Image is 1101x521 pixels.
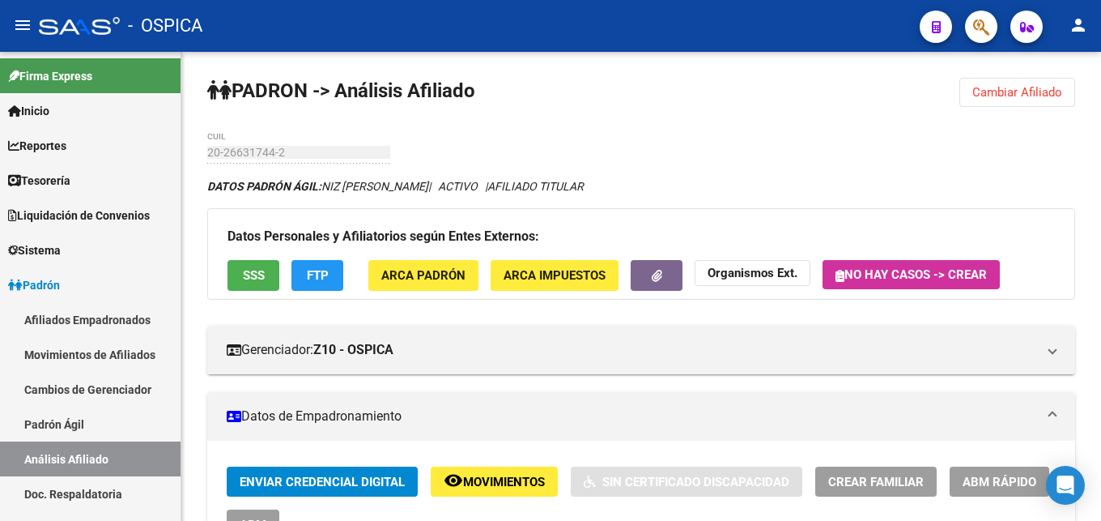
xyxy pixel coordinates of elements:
button: Cambiar Afiliado [959,78,1075,107]
strong: Organismos Ext. [708,267,797,281]
button: ABM Rápido [950,467,1049,497]
h3: Datos Personales y Afiliatorios según Entes Externos: [227,225,1055,248]
button: FTP [291,260,343,290]
span: - OSPICA [128,8,202,44]
button: Crear Familiar [815,467,937,497]
span: Enviar Credencial Digital [240,475,405,489]
strong: DATOS PADRÓN ÁGIL: [207,180,321,193]
strong: Z10 - OSPICA [313,341,393,359]
button: Sin Certificado Discapacidad [571,467,802,497]
span: Liquidación de Convenios [8,207,150,224]
span: ABM Rápido [963,475,1036,489]
span: SSS [243,269,265,284]
span: Tesorería [8,172,70,190]
button: Organismos Ext. [695,260,810,285]
span: ARCA Impuestos [504,269,606,284]
mat-panel-title: Gerenciador: [227,341,1036,359]
button: No hay casos -> Crear [823,260,1000,289]
strong: PADRON -> Análisis Afiliado [207,79,475,102]
i: | ACTIVO | [207,180,584,193]
button: Enviar Credencial Digital [227,467,418,497]
span: Inicio [8,102,49,120]
mat-panel-title: Datos de Empadronamiento [227,408,1036,425]
span: FTP [307,269,329,284]
mat-icon: remove_red_eye [444,471,463,490]
span: No hay casos -> Crear [835,267,987,282]
span: Sin Certificado Discapacidad [602,475,789,489]
span: Cambiar Afiliado [972,85,1062,100]
button: ARCA Padrón [368,260,478,290]
span: Movimientos [463,475,545,489]
span: Crear Familiar [828,475,924,489]
button: ARCA Impuestos [491,260,619,290]
span: AFILIADO TITULAR [487,180,584,193]
mat-expansion-panel-header: Datos de Empadronamiento [207,392,1075,441]
mat-expansion-panel-header: Gerenciador:Z10 - OSPICA [207,326,1075,374]
button: SSS [227,260,279,290]
span: Firma Express [8,67,92,85]
button: Movimientos [431,467,558,497]
mat-icon: person [1069,15,1088,35]
span: NIZ [PERSON_NAME] [207,180,428,193]
mat-icon: menu [13,15,32,35]
div: Open Intercom Messenger [1046,466,1085,505]
span: Sistema [8,241,61,259]
span: Reportes [8,137,66,155]
span: ARCA Padrón [381,269,465,284]
span: Padrón [8,276,60,294]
